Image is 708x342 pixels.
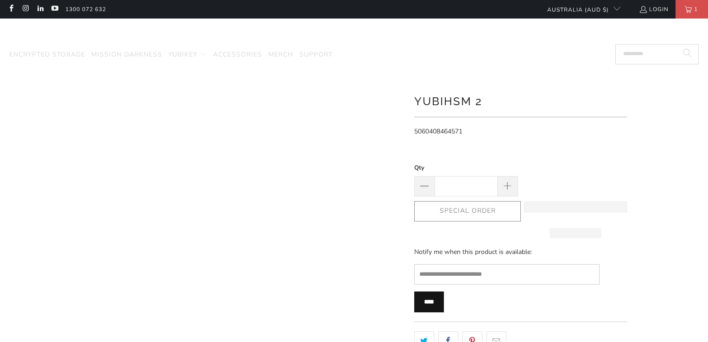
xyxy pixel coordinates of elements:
span: Support [299,50,333,59]
img: Trust Panda Australia [307,23,402,42]
h1: YubiHSM 2 [414,91,627,110]
span: Encrypted Storage [9,50,85,59]
a: Mission Darkness [91,44,162,66]
span: YubiKey [168,50,197,59]
a: Trust Panda Australia on LinkedIn [36,6,44,13]
a: Merch [268,44,293,66]
p: Notify me when this product is available: [414,247,600,257]
nav: Translation missing: en.navigation.header.main_nav [9,44,333,66]
a: Support [299,44,333,66]
a: Trust Panda Australia on Instagram [21,6,29,13]
a: Accessories [213,44,262,66]
span: Merch [268,50,293,59]
a: Trust Panda Australia on YouTube [51,6,58,13]
label: Qty [414,163,518,173]
span: Mission Darkness [91,50,162,59]
a: Login [639,4,669,14]
a: Trust Panda Australia on Facebook [7,6,15,13]
a: 1300 072 632 [65,4,106,14]
span: 5060408464571 [414,127,462,136]
button: Search [676,44,699,64]
input: Search... [615,44,699,64]
summary: YubiKey [168,44,207,66]
span: Accessories [213,50,262,59]
a: Encrypted Storage [9,44,85,66]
